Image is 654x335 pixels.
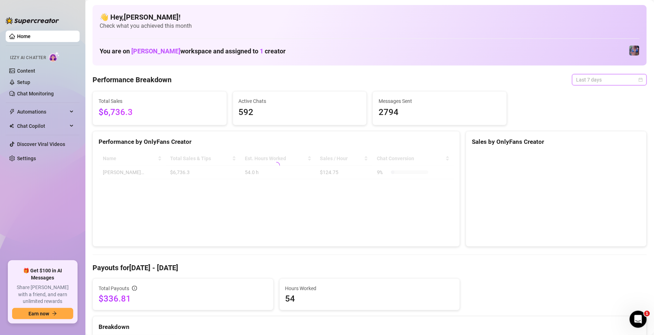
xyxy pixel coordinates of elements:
[239,97,361,105] span: Active Chats
[99,322,641,332] div: Breakdown
[12,308,73,319] button: Earn nowarrow-right
[9,124,14,129] img: Chat Copilot
[100,47,286,55] h1: You are on workspace and assigned to creator
[12,284,73,305] span: Share [PERSON_NAME] with a friend, and earn unlimited rewards
[100,22,640,30] span: Check what you achieved this month
[99,137,454,147] div: Performance by OnlyFans Creator
[272,161,281,170] span: loading
[93,263,647,273] h4: Payouts for [DATE] - [DATE]
[379,97,501,105] span: Messages Sent
[49,52,60,62] img: AI Chatter
[285,293,454,304] span: 54
[132,286,137,291] span: info-circle
[9,109,15,115] span: thunderbolt
[17,156,36,161] a: Settings
[17,33,31,39] a: Home
[131,47,180,55] span: [PERSON_NAME]
[285,284,454,292] span: Hours Worked
[99,293,268,304] span: $336.81
[379,106,501,119] span: 2794
[99,106,221,119] span: $6,736.3
[6,17,59,24] img: logo-BBDzfeDw.svg
[100,12,640,22] h4: 👋 Hey, [PERSON_NAME] !
[639,78,643,82] span: calendar
[12,267,73,281] span: 🎁 Get $100 in AI Messages
[52,311,57,316] span: arrow-right
[260,47,263,55] span: 1
[17,120,68,132] span: Chat Copilot
[17,79,30,85] a: Setup
[10,54,46,61] span: Izzy AI Chatter
[644,311,650,316] span: 1
[99,284,129,292] span: Total Payouts
[17,91,54,96] a: Chat Monitoring
[472,137,641,147] div: Sales by OnlyFans Creator
[17,106,68,117] span: Automations
[93,75,172,85] h4: Performance Breakdown
[17,141,65,147] a: Discover Viral Videos
[239,106,361,119] span: 592
[630,311,647,328] iframe: Intercom live chat
[576,74,643,85] span: Last 7 days
[99,97,221,105] span: Total Sales
[629,46,639,56] img: Jaylie
[17,68,35,74] a: Content
[28,311,49,316] span: Earn now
